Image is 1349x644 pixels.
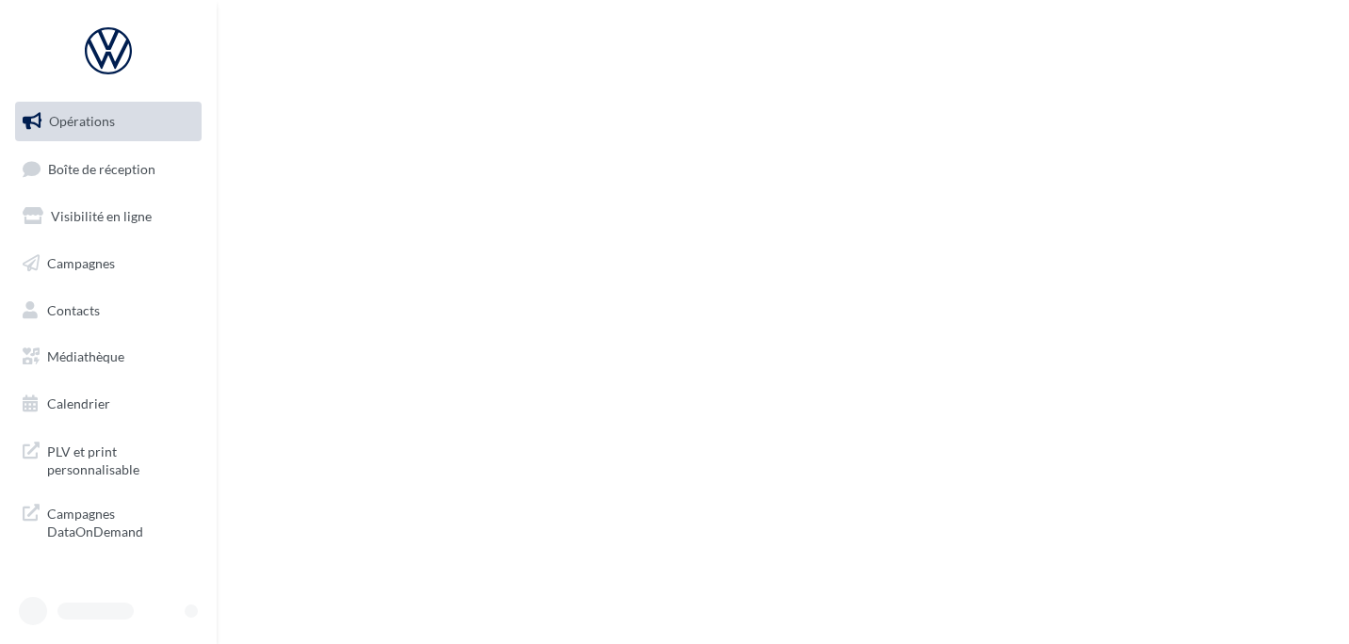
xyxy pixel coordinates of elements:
[47,501,194,541] span: Campagnes DataOnDemand
[11,197,205,236] a: Visibilité en ligne
[49,113,115,129] span: Opérations
[11,149,205,189] a: Boîte de réception
[11,337,205,377] a: Médiathèque
[11,244,205,283] a: Campagnes
[47,348,124,364] span: Médiathèque
[48,160,155,176] span: Boîte de réception
[47,395,110,411] span: Calendrier
[51,208,152,224] span: Visibilité en ligne
[11,431,205,487] a: PLV et print personnalisable
[11,102,205,141] a: Opérations
[11,384,205,424] a: Calendrier
[47,301,100,317] span: Contacts
[11,291,205,330] a: Contacts
[11,493,205,549] a: Campagnes DataOnDemand
[47,255,115,271] span: Campagnes
[47,439,194,479] span: PLV et print personnalisable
